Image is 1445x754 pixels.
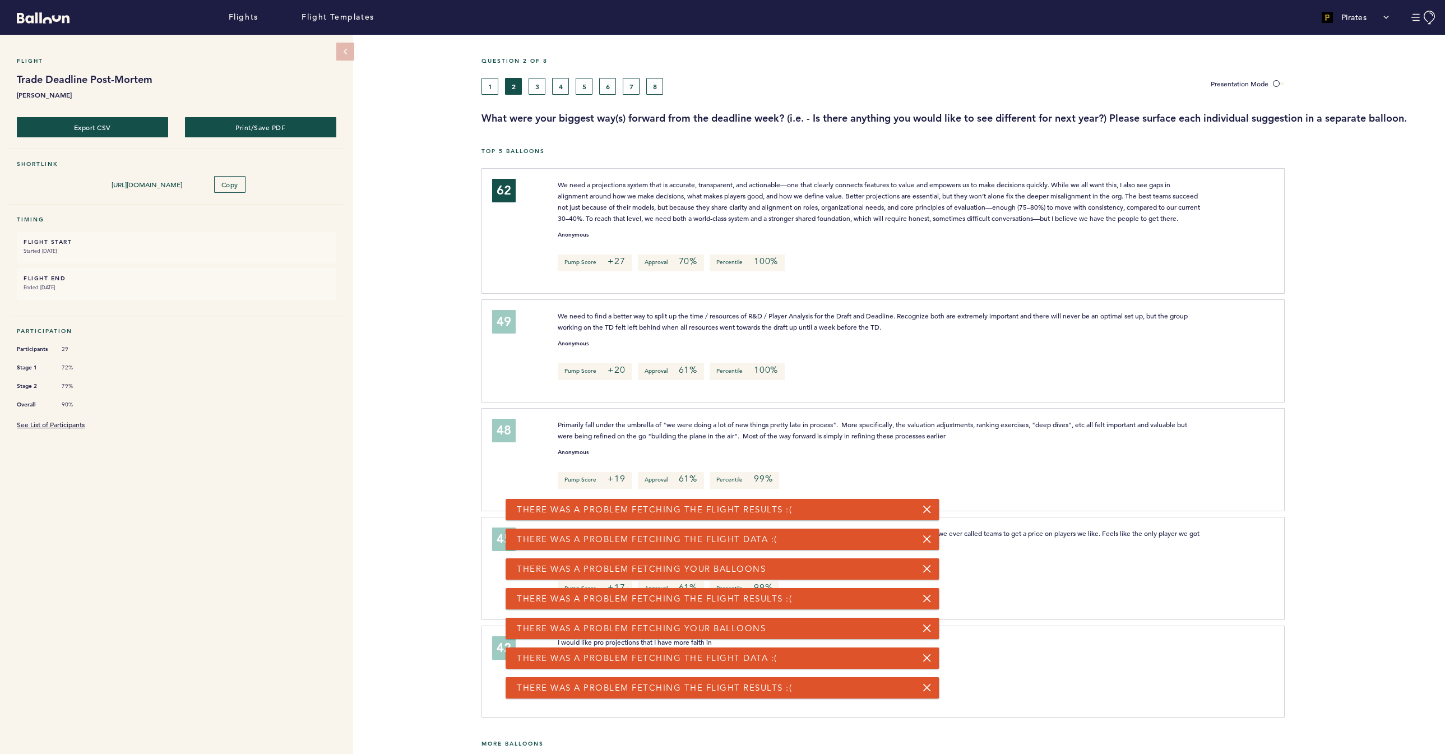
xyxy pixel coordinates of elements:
[608,256,625,267] em: +27
[506,647,939,669] div: There was a problem fetching the flight data :(
[17,399,50,410] span: Overall
[17,160,336,168] h5: Shortlink
[679,364,697,376] em: 61%
[552,78,569,95] button: 4
[481,147,1437,155] h5: Top 5 Balloons
[17,381,50,392] span: Stage 2
[623,78,640,95] button: 7
[492,179,516,202] div: 62
[492,636,516,660] div: 42
[710,363,785,380] p: Percentile
[17,73,336,86] h1: Trade Deadline Post-Mortem
[481,78,498,95] button: 1
[17,327,336,335] h5: Participation
[62,401,95,409] span: 90%
[24,282,330,293] small: Ended [DATE]
[17,344,50,355] span: Participants
[62,382,95,390] span: 79%
[24,238,330,246] h6: FLIGHT START
[24,275,330,282] h6: FLIGHT END
[558,311,1189,331] span: We need to find a better way to split up the time / resources of R&D / Player Analysis for the Dr...
[17,362,50,373] span: Stage 1
[24,246,330,257] small: Started [DATE]
[558,180,1202,223] span: We need a projections system that is accurate, transparent, and actionable—one that clearly conne...
[1211,79,1268,88] span: Presentation Mode
[481,740,1437,747] h5: More Balloons
[8,11,70,23] a: Balloon
[506,499,939,520] div: There was a problem fetching the flight results :(
[558,472,632,489] p: Pump Score
[506,588,939,609] div: There was a problem fetching the flight results :(
[505,78,522,95] button: 2
[679,256,697,267] em: 70%
[529,78,545,95] button: 3
[558,341,589,346] small: Anonymous
[506,558,939,580] div: There was a problem fetching your balloons
[17,117,168,137] button: Export CSV
[17,57,336,64] h5: Flight
[576,78,592,95] button: 5
[492,310,516,334] div: 49
[229,11,258,24] a: Flights
[492,528,516,551] div: 45
[558,255,632,271] p: Pump Score
[17,89,336,100] b: [PERSON_NAME]
[754,256,778,267] em: 100%
[638,363,704,380] p: Approval
[599,78,616,95] button: 6
[558,450,589,455] small: Anonymous
[17,420,85,429] a: See List of Participants
[17,12,70,24] svg: Balloon
[1316,6,1395,29] button: Pirates
[646,78,663,95] button: 8
[17,216,336,223] h5: Timing
[481,57,1437,64] h5: Question 2 of 8
[638,255,704,271] p: Approval
[608,364,625,376] em: +20
[754,473,772,484] em: 99%
[506,529,939,550] div: There was a problem fetching the flight data :(
[638,472,704,489] p: Approval
[558,232,589,238] small: Anonymous
[481,112,1437,125] h3: What were your biggest way(s) forward from the deadline week? (i.e. - Is there anything you would...
[1411,11,1437,25] button: Manage Account
[506,618,939,639] div: There was a problem fetching your balloons
[679,473,697,484] em: 61%
[1341,12,1367,23] p: Pirates
[214,176,246,193] button: Copy
[302,11,374,24] a: Flight Templates
[754,364,778,376] em: 100%
[506,677,939,699] div: There was a problem fetching the flight results :(
[608,473,625,484] em: +19
[62,345,95,353] span: 29
[221,180,238,189] span: Copy
[710,472,779,489] p: Percentile
[62,364,95,372] span: 72%
[492,419,516,442] div: 48
[558,420,1189,440] span: Primarily fall under the umbrella of "we were doing a lot of new things pretty late in process". ...
[558,363,632,380] p: Pump Score
[185,117,336,137] button: Print/Save PDF
[710,255,785,271] p: Percentile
